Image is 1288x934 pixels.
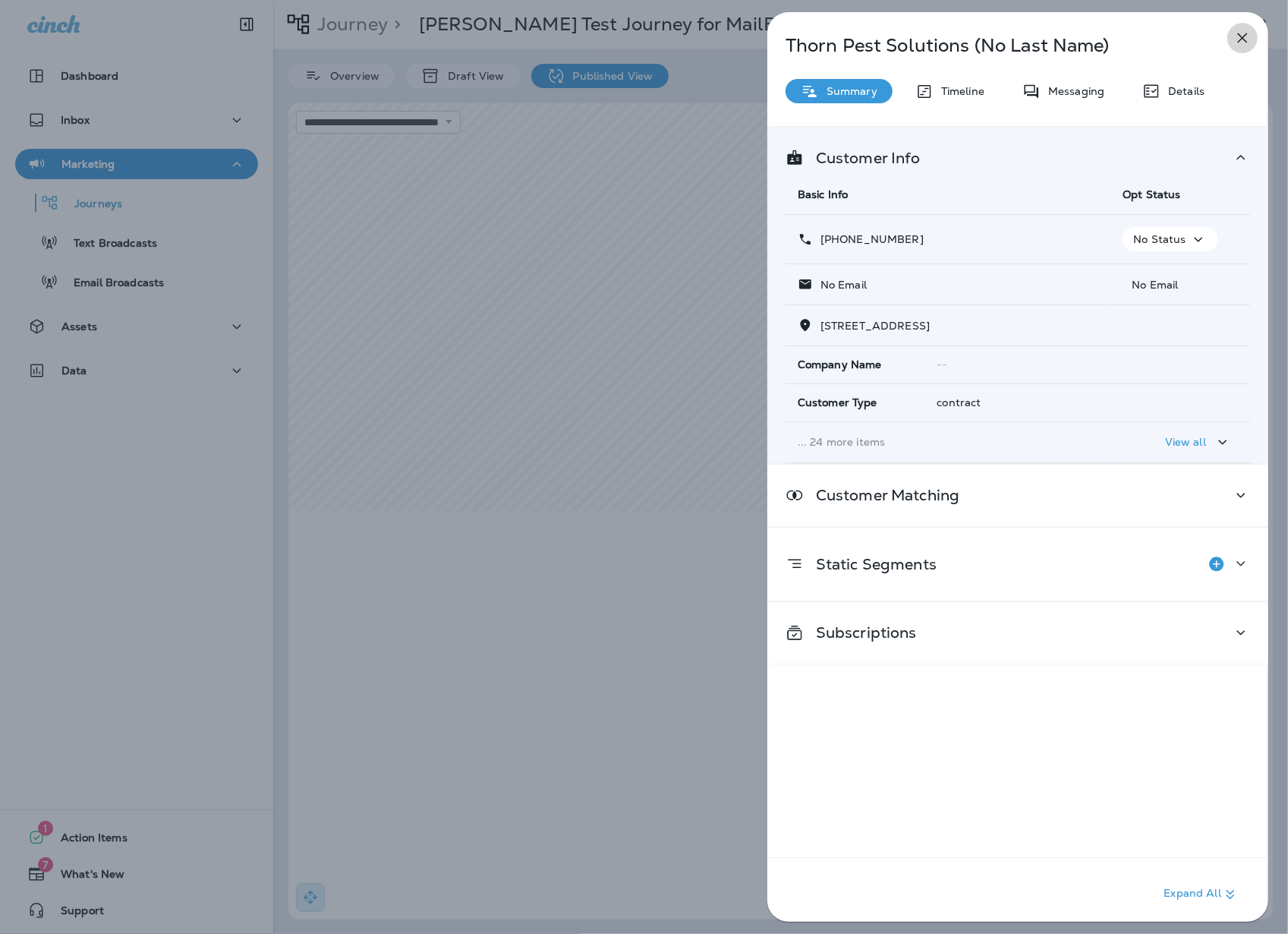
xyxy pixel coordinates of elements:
[1041,85,1104,97] p: Messaging
[1164,885,1239,904] p: Expand All
[1123,227,1217,251] button: No Status
[804,626,917,639] p: Subscriptions
[1158,881,1245,908] button: Expand All
[798,188,848,201] span: Basic Info
[1160,85,1205,97] p: Details
[804,489,959,501] p: Customer Matching
[804,152,921,164] p: Customer Info
[1123,188,1180,201] span: Opt Status
[937,358,948,371] span: --
[813,279,867,291] p: No Email
[1159,428,1238,456] button: View all
[934,85,984,97] p: Timeline
[798,436,1098,448] p: ... 24 more items
[804,558,937,570] p: Static Segments
[1165,436,1206,448] p: View all
[798,396,877,409] span: Customer Type
[819,85,877,97] p: Summary
[1133,233,1186,245] p: No Status
[820,319,930,333] span: [STREET_ADDRESS]
[937,396,981,409] span: contract
[798,358,882,371] span: Company Name
[813,233,924,245] p: [PHONE_NUMBER]
[1201,549,1232,579] button: Add to Static Segment
[1123,279,1238,291] p: No Email
[786,35,1200,56] p: Thorn Pest Solutions (No Last Name)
